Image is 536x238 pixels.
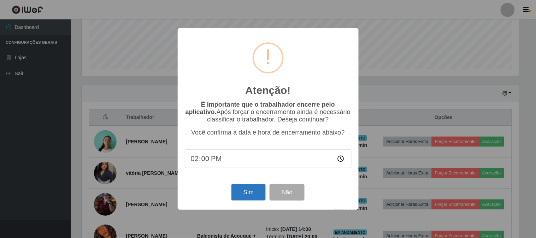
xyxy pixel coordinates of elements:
[185,129,352,136] p: Você confirma a data e hora de encerramento abaixo?
[231,184,266,201] button: Sim
[270,184,305,201] button: Não
[185,101,335,115] b: É importante que o trabalhador encerre pelo aplicativo.
[245,84,290,97] h2: Atenção!
[185,101,352,123] p: Após forçar o encerramento ainda é necessário classificar o trabalhador. Deseja continuar?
